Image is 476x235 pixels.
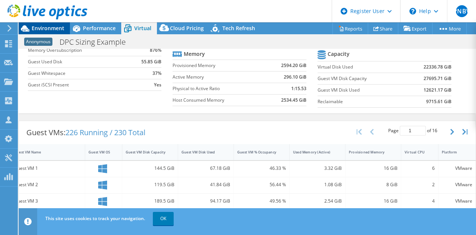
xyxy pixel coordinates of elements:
label: Reclaimable [318,98,405,105]
label: Guest iSCSI Present [28,81,132,89]
div: 16 GiB [349,164,398,172]
svg: \n [409,8,416,15]
div: 189.5 GiB [126,197,174,205]
div: 46.33 % [237,164,286,172]
b: Capacity [328,50,350,58]
div: 4 [405,197,435,205]
label: Active Memory [173,73,264,81]
div: 119.5 GiB [126,181,174,189]
div: Platform [442,150,463,155]
span: 16 [432,127,437,134]
div: Guest VM 1 [14,164,81,172]
div: 94.17 GiB [181,197,230,205]
div: Guest VM Name [14,150,73,155]
span: PNBV [456,5,468,17]
div: Guest VM % Occupancy [237,150,277,155]
div: Used Memory (Active) [293,150,333,155]
label: Guest VM Disk Capacity [318,75,405,82]
span: Performance [83,25,116,32]
a: Share [368,23,398,34]
div: Provisioned Memory [349,150,389,155]
label: Physical to Active Ratio [173,85,264,92]
b: 55.85 GiB [141,58,161,66]
a: Export [398,23,432,34]
div: 6 [405,164,435,172]
a: OK [153,212,174,225]
b: 22336.78 GiB [424,63,451,71]
div: Guest VM 3 [14,197,81,205]
span: 226 Running / 230 Total [65,127,145,137]
div: Guest VM Disk Capacity [126,150,165,155]
div: Guest VMs: [19,121,153,144]
label: Memory Oversubscription [28,47,132,54]
label: Guest VM Disk Used [318,86,405,94]
div: 3.32 GiB [293,164,342,172]
div: 56.44 % [237,181,286,189]
a: More [432,23,467,34]
b: 9715.61 GiB [426,98,451,105]
label: Guest Whitespace [28,70,132,77]
div: Guest VM Disk Used [181,150,221,155]
b: 1:15.53 [291,85,306,92]
input: jump to page [400,126,426,136]
span: Page of [388,126,437,136]
span: Environment [32,25,64,32]
b: Yes [154,81,161,89]
b: 37% [152,70,161,77]
div: 2 [405,181,435,189]
div: Guest VM OS [89,150,110,155]
div: 2.54 GiB [293,197,342,205]
div: 1.08 GiB [293,181,342,189]
span: This site uses cookies to track your navigation. [45,215,145,222]
b: 12621.17 GiB [424,86,451,94]
label: Virtual Disk Used [318,63,405,71]
span: Tech Refresh [222,25,255,32]
label: Guest Used Disk [28,58,132,66]
div: 8 GiB [349,181,398,189]
b: 2534.45 GiB [281,96,306,104]
div: 144.5 GiB [126,164,174,172]
div: Virtual CPU [405,150,426,155]
span: Anonymous [24,38,52,46]
span: Virtual [134,25,151,32]
b: 27695.71 GiB [424,75,451,82]
b: 296.10 GiB [284,73,306,81]
span: Cloud Pricing [170,25,204,32]
div: 67.18 GiB [181,164,230,172]
div: VMware [442,197,472,205]
b: Memory [184,50,205,58]
div: 16 GiB [349,197,398,205]
div: VMware [442,164,472,172]
h1: DPC Sizing Example [56,38,137,46]
div: 41.84 GiB [181,181,230,189]
div: Guest VM 2 [14,181,81,189]
div: VMware [442,181,472,189]
div: 49.56 % [237,197,286,205]
b: 876% [150,47,161,54]
label: Host Consumed Memory [173,96,264,104]
a: Reports [332,23,368,34]
label: Provisioned Memory [173,62,264,69]
b: 2594.20 GiB [281,62,306,69]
